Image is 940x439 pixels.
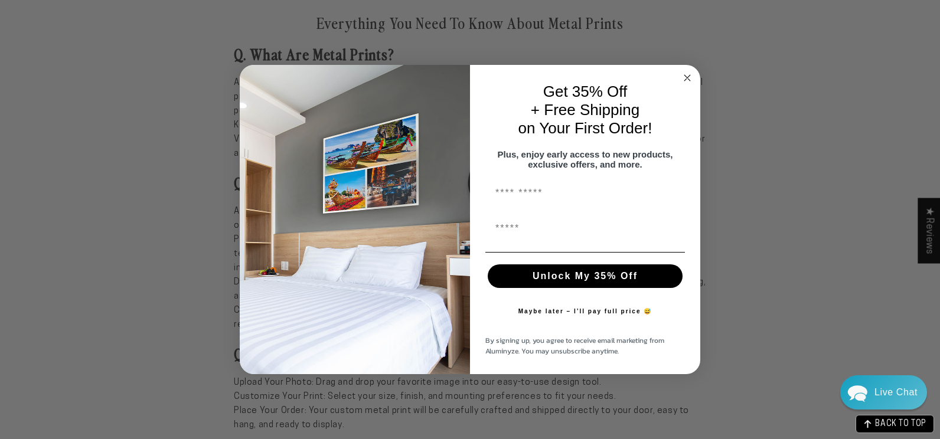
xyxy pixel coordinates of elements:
button: Close dialog [680,71,694,85]
span: Plus, enjoy early access to new products, exclusive offers, and more. [498,149,673,169]
span: Get 35% Off [543,83,628,100]
button: Unlock My 35% Off [488,264,683,288]
span: on Your First Order! [518,119,652,137]
span: By signing up, you agree to receive email marketing from Aluminyze. You may unsubscribe anytime. [485,335,664,356]
img: 728e4f65-7e6c-44e2-b7d1-0292a396982f.jpeg [240,65,470,374]
button: Maybe later – I’ll pay full price 😅 [513,300,658,323]
img: underline [485,252,685,253]
div: Chat widget toggle [840,375,927,409]
span: BACK TO TOP [875,420,926,428]
span: + Free Shipping [531,101,639,119]
div: Contact Us Directly [874,375,918,409]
